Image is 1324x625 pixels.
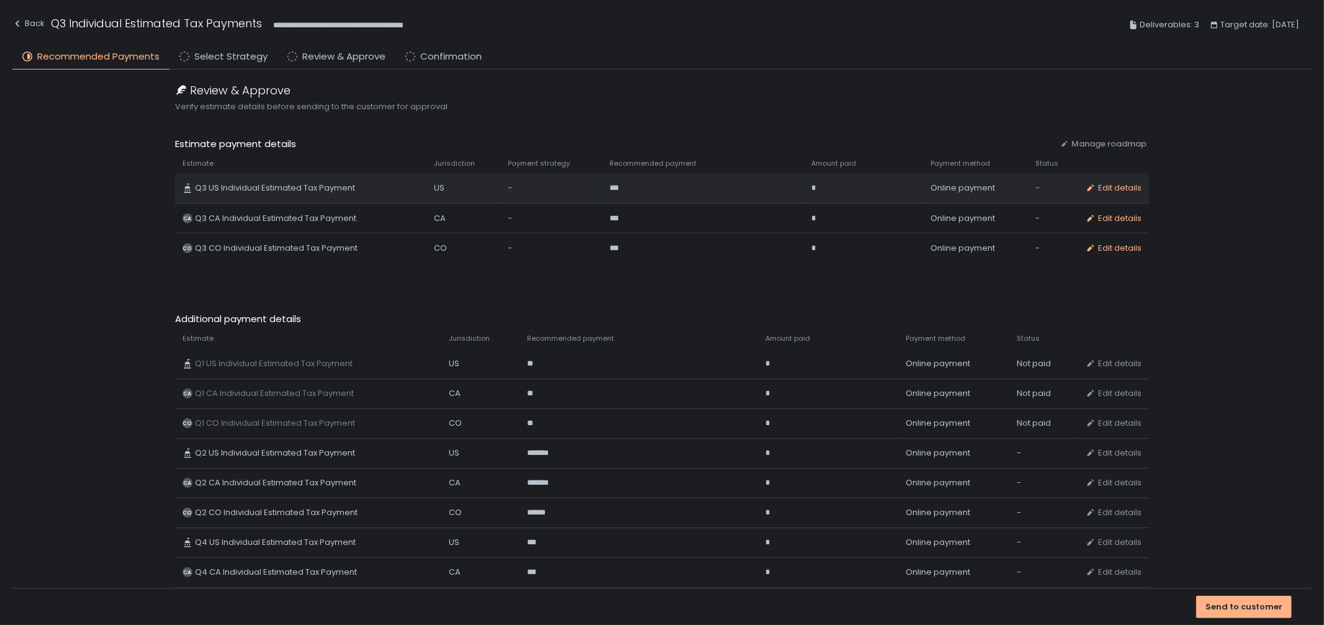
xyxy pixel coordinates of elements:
[434,213,493,224] div: CA
[1036,182,1071,194] div: -
[906,334,965,343] span: Payment method
[449,537,513,548] div: US
[528,334,615,343] span: Recommended payment
[182,420,192,427] text: CO
[434,159,475,168] span: Jurisdiction
[195,477,356,488] span: Q2 CA Individual Estimated Tax Payment
[508,182,595,194] div: -
[195,507,358,518] span: Q2 CO Individual Estimated Tax Payment
[508,213,595,224] div: -
[930,213,995,224] span: Online payment
[1017,477,1071,488] div: -
[182,245,192,252] text: CO
[1205,601,1282,613] div: Send to customer
[930,159,990,168] span: Payment method
[1196,596,1292,618] button: Send to customer
[12,16,45,31] div: Back
[195,213,356,224] span: Q3 CA Individual Estimated Tax Payment
[1017,334,1040,343] span: Status
[1086,388,1142,399] button: Edit details
[1086,418,1142,429] button: Edit details
[1017,507,1071,518] div: -
[1086,358,1142,369] button: Edit details
[37,50,160,64] span: Recommended Payments
[1086,567,1142,578] button: Edit details
[195,182,355,194] span: Q3 US Individual Estimated Tax Payment
[175,137,1051,151] span: Estimate payment details
[1140,17,1199,32] span: Deliverables: 3
[449,358,513,369] div: US
[1086,507,1142,518] button: Edit details
[51,15,262,32] h1: Q3 Individual Estimated Tax Payments
[1036,159,1059,168] span: Status
[1086,537,1142,548] button: Edit details
[1017,537,1071,548] div: -
[449,567,513,578] div: CA
[195,418,355,429] span: Q1 CO Individual Estimated Tax Payment
[449,388,513,399] div: CA
[1060,138,1146,150] button: Manage roadmap
[195,537,356,548] span: Q4 US Individual Estimated Tax Payment
[508,159,570,168] span: Payment strategy
[1036,243,1071,254] div: -
[183,215,191,222] text: CA
[449,334,490,343] span: Jurisdiction
[190,82,290,99] span: Review & Approve
[420,50,482,64] span: Confirmation
[906,418,970,429] span: Online payment
[930,182,995,194] span: Online payment
[1071,138,1146,150] span: Manage roadmap
[195,388,354,399] span: Q1 CA Individual Estimated Tax Payment
[765,334,810,343] span: Amount paid
[434,243,493,254] div: CO
[1017,418,1071,429] div: Not paid
[182,159,214,168] span: Estimate
[906,358,970,369] span: Online payment
[610,159,696,168] span: Recommended payment
[194,50,268,64] span: Select Strategy
[183,569,191,576] text: CA
[449,477,513,488] div: CA
[183,390,191,397] text: CA
[434,182,493,194] div: US
[811,159,856,168] span: Amount paid
[1086,182,1142,194] button: Edit details
[195,567,357,578] span: Q4 CA Individual Estimated Tax Payment
[175,312,1150,326] span: Additional payment details
[906,537,970,548] span: Online payment
[195,447,355,459] span: Q2 US Individual Estimated Tax Payment
[1086,243,1142,254] button: Edit details
[906,477,970,488] span: Online payment
[182,509,192,516] text: CO
[906,507,970,518] span: Online payment
[1220,17,1299,32] span: Target date: [DATE]
[1086,213,1142,224] button: Edit details
[1086,477,1142,488] button: Edit details
[1017,388,1071,399] div: Not paid
[195,358,353,369] span: Q1 US Individual Estimated Tax Payment
[449,507,513,518] div: CO
[906,567,970,578] span: Online payment
[449,447,513,459] div: US
[195,243,358,254] span: Q3 CO Individual Estimated Tax Payment
[508,243,595,254] div: -
[175,101,1150,112] span: Verify estimate details before sending to the customer for approval.
[1017,447,1071,459] div: -
[1017,567,1071,578] div: -
[183,479,191,487] text: CA
[1086,447,1142,459] button: Edit details
[1036,213,1071,224] div: -
[182,334,214,343] span: Estimate
[1017,358,1071,369] div: Not paid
